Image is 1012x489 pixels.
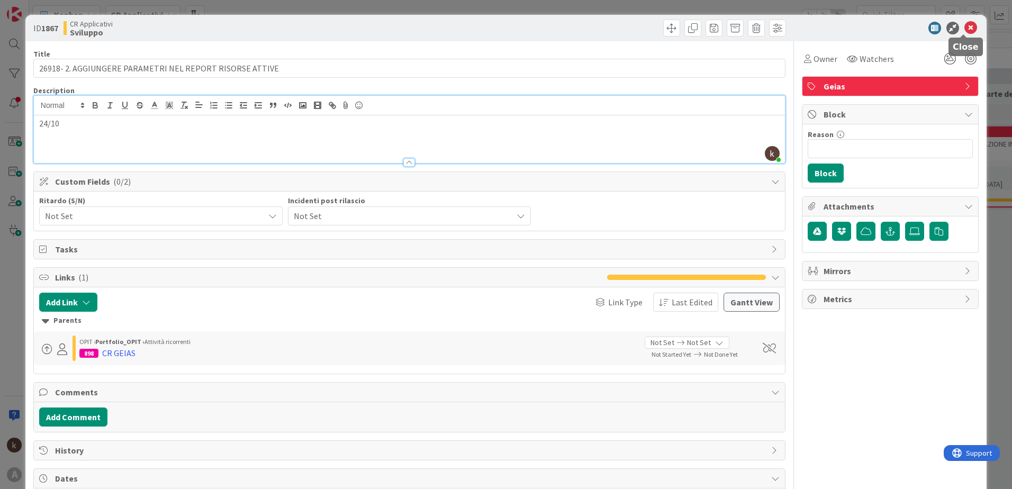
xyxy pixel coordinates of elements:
[102,347,135,359] div: CR GEIAS
[55,444,766,457] span: History
[288,197,531,204] div: Incidenti post rilascio
[78,272,88,283] span: ( 1 )
[79,338,95,346] span: OPIT ›
[42,315,777,327] div: Parents
[672,296,712,309] span: Last Edited
[113,176,131,187] span: ( 0/2 )
[724,293,780,312] button: Gantt View
[824,108,959,121] span: Block
[39,408,107,427] button: Add Comment
[953,42,979,52] h5: Close
[33,86,75,95] span: Description
[653,293,718,312] button: Last Edited
[33,59,785,78] input: type card name here...
[55,472,766,485] span: Dates
[652,350,691,358] span: Not Started Yet
[55,175,766,188] span: Custom Fields
[808,164,844,183] button: Block
[294,209,508,223] span: Not Set
[33,49,50,59] label: Title
[70,28,113,37] b: Sviluppo
[824,200,959,213] span: Attachments
[650,337,674,348] span: Not Set
[824,80,959,93] span: Geias
[144,338,191,346] span: Attività ricorrenti
[704,350,738,358] span: Not Done Yet
[824,265,959,277] span: Mirrors
[55,243,766,256] span: Tasks
[95,338,144,346] b: Portfolio_OPIT ›
[70,20,113,28] span: CR Applicativi
[824,293,959,305] span: Metrics
[55,271,602,284] span: Links
[687,337,711,348] span: Not Set
[45,209,259,223] span: Not Set
[765,146,780,161] img: AAcHTtd5rm-Hw59dezQYKVkaI0MZoYjvbSZnFopdN0t8vu62=s96-c
[39,117,780,130] p: 24/10
[39,197,283,204] div: Ritardo (S/N)
[22,2,48,14] span: Support
[608,296,643,309] span: Link Type
[79,349,98,358] div: 898
[860,52,894,65] span: Watchers
[55,386,766,399] span: Comments
[33,22,58,34] span: ID
[814,52,837,65] span: Owner
[808,130,834,139] label: Reason
[41,23,58,33] b: 1867
[39,293,97,312] button: Add Link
